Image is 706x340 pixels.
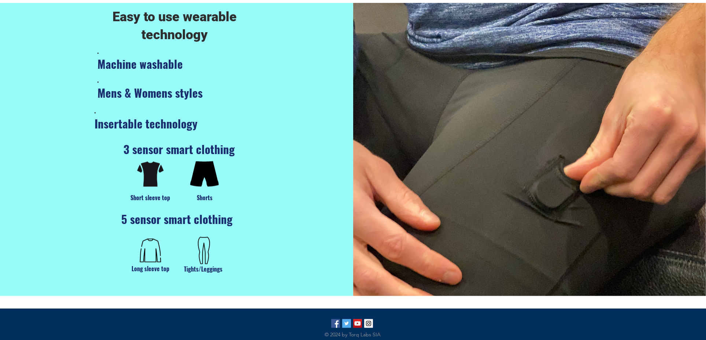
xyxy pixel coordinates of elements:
[184,265,222,273] span: Tights/Leggings
[197,193,212,202] span: Shorts
[117,142,184,209] img: Torq Smart Top Icon
[190,237,218,264] img: Torq Smart Leggings Icon
[97,84,203,101] span: Mens & Womens styles
[342,319,351,328] img: Twitter Social Icon
[95,115,197,132] span: Insertable technology
[325,331,381,337] span: © 2024 by Torq Labs SIA
[186,157,223,193] img: Torq Smart Short Icon
[121,210,233,227] span: 5 sensor smart clothing
[112,9,237,42] span: Easy to use wearable technology
[97,55,183,72] span: Machine washable
[132,264,169,273] span: Long sleeve top
[353,319,362,328] img: YouTube Social Icon
[331,319,373,328] ul: Social Bar
[672,306,706,340] iframe: Wix Chat
[331,319,340,328] img: Facebook Social Icon
[123,141,235,157] span: 3 sensor smart clothing
[364,319,373,328] img: Torq_Labs Instagram
[138,239,162,262] img: Long sleeve Torq Smat Top Icon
